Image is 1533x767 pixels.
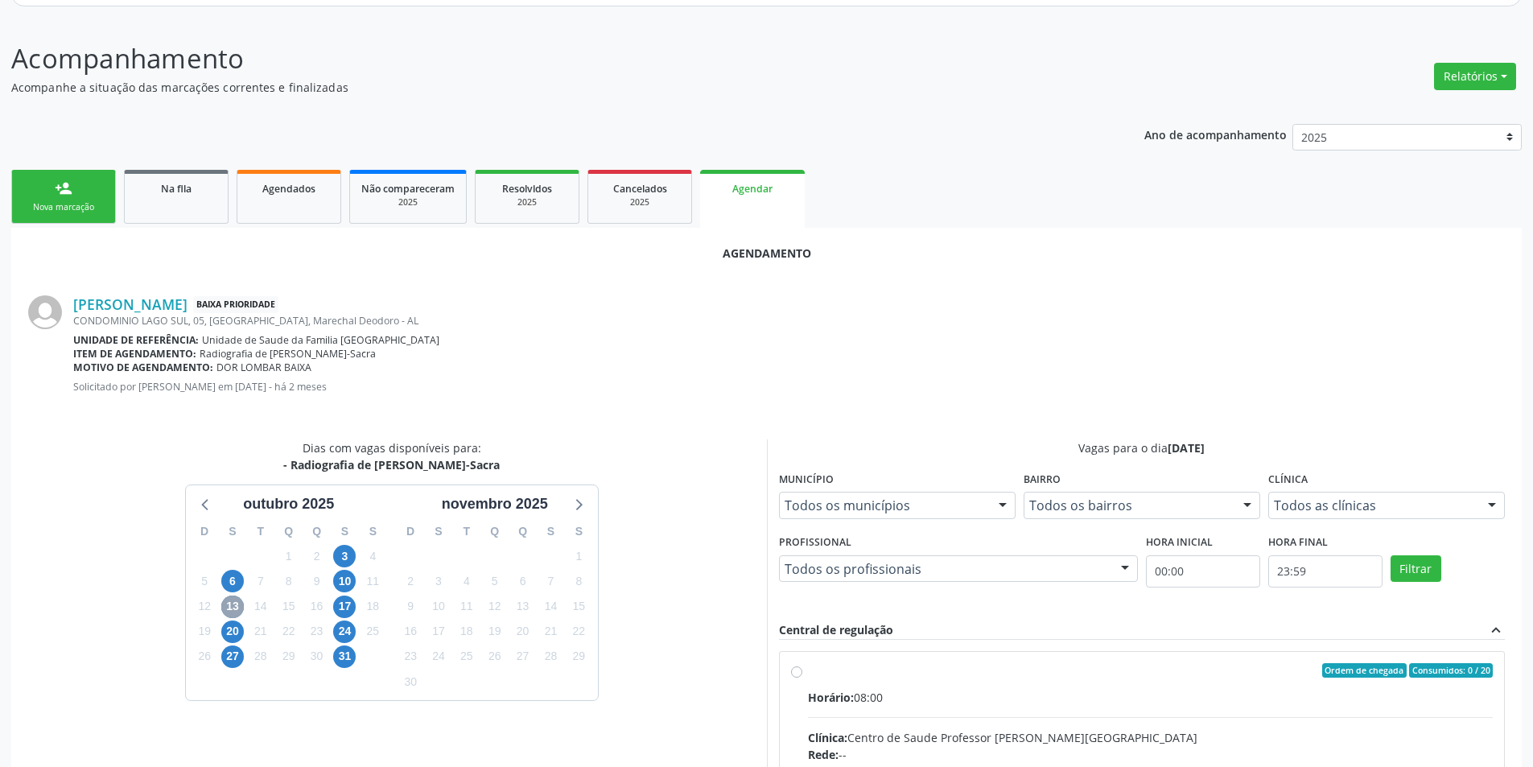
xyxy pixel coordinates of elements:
span: terça-feira, 21 de outubro de 2025 [249,621,272,643]
span: quarta-feira, 26 de novembro de 2025 [484,645,506,668]
div: S [425,519,453,544]
b: Unidade de referência: [73,333,199,347]
div: 2025 [487,196,567,208]
input: Selecione o horário [1146,555,1260,588]
div: person_add [55,179,72,197]
label: Hora inicial [1146,530,1213,555]
span: segunda-feira, 13 de outubro de 2025 [221,596,244,618]
div: - Radiografia de [PERSON_NAME]-Sacra [283,456,500,473]
span: terça-feira, 18 de novembro de 2025 [455,621,478,643]
span: domingo, 26 de outubro de 2025 [193,645,216,668]
p: Ano de acompanhamento [1144,124,1287,144]
label: Bairro [1024,468,1061,493]
div: -- [808,746,1494,763]
span: Clínica: [808,730,847,745]
span: Não compareceram [361,182,455,196]
span: Cancelados [613,182,667,196]
span: sexta-feira, 17 de outubro de 2025 [333,596,356,618]
span: domingo, 30 de novembro de 2025 [399,670,422,693]
span: terça-feira, 28 de outubro de 2025 [249,645,272,668]
div: S [565,519,593,544]
span: quarta-feira, 8 de outubro de 2025 [278,570,300,592]
span: segunda-feira, 3 de novembro de 2025 [427,570,450,592]
span: quinta-feira, 6 de novembro de 2025 [512,570,534,592]
span: Todos os municípios [785,497,983,513]
button: Filtrar [1391,555,1441,583]
label: Clínica [1268,468,1308,493]
span: DOR LOMBAR BAIXA [216,361,311,374]
div: Nova marcação [23,201,104,213]
span: domingo, 2 de novembro de 2025 [399,570,422,592]
span: quinta-feira, 23 de outubro de 2025 [306,621,328,643]
span: terça-feira, 25 de novembro de 2025 [455,645,478,668]
p: Acompanhe a situação das marcações correntes e finalizadas [11,79,1069,96]
span: Agendar [732,182,773,196]
div: Q [274,519,303,544]
span: sábado, 1 de novembro de 2025 [567,545,590,567]
span: quarta-feira, 29 de outubro de 2025 [278,645,300,668]
div: CONDOMINIO LAGO SUL, 05, [GEOGRAPHIC_DATA], Marechal Deodoro - AL [73,314,1505,328]
div: 2025 [600,196,680,208]
span: quinta-feira, 13 de novembro de 2025 [512,596,534,618]
span: quinta-feira, 30 de outubro de 2025 [306,645,328,668]
span: quinta-feira, 20 de novembro de 2025 [512,621,534,643]
span: quinta-feira, 9 de outubro de 2025 [306,570,328,592]
div: Vagas para o dia [779,439,1506,456]
img: img [28,295,62,329]
div: Agendamento [28,245,1505,262]
span: Resolvidos [502,182,552,196]
span: domingo, 5 de outubro de 2025 [193,570,216,592]
span: sexta-feira, 10 de outubro de 2025 [333,570,356,592]
span: quarta-feira, 15 de outubro de 2025 [278,596,300,618]
span: Todos os profissionais [785,561,1105,577]
span: Horário: [808,690,854,705]
b: Motivo de agendamento: [73,361,213,374]
span: quarta-feira, 19 de novembro de 2025 [484,621,506,643]
div: Q [480,519,509,544]
div: Central de regulação [779,621,893,639]
b: Item de agendamento: [73,347,196,361]
span: quarta-feira, 12 de novembro de 2025 [484,596,506,618]
div: novembro 2025 [435,493,554,515]
div: Dias com vagas disponíveis para: [283,439,500,473]
div: 08:00 [808,689,1494,706]
div: T [246,519,274,544]
div: D [191,519,219,544]
span: Unidade de Saude da Familia [GEOGRAPHIC_DATA] [202,333,439,347]
div: S [359,519,387,544]
label: Município [779,468,834,493]
span: domingo, 12 de outubro de 2025 [193,596,216,618]
span: sábado, 15 de novembro de 2025 [567,596,590,618]
span: sábado, 18 de outubro de 2025 [361,596,384,618]
span: sexta-feira, 14 de novembro de 2025 [539,596,562,618]
span: domingo, 23 de novembro de 2025 [399,645,422,668]
a: [PERSON_NAME] [73,295,188,313]
p: Acompanhamento [11,39,1069,79]
span: segunda-feira, 10 de novembro de 2025 [427,596,450,618]
span: sexta-feira, 31 de outubro de 2025 [333,645,356,668]
div: S [331,519,359,544]
span: sexta-feira, 21 de novembro de 2025 [539,621,562,643]
span: sexta-feira, 7 de novembro de 2025 [539,570,562,592]
span: sábado, 8 de novembro de 2025 [567,570,590,592]
span: sábado, 29 de novembro de 2025 [567,645,590,668]
div: Q [303,519,331,544]
span: Agendados [262,182,315,196]
span: [DATE] [1168,440,1205,456]
span: sábado, 22 de novembro de 2025 [567,621,590,643]
div: S [537,519,565,544]
div: Centro de Saude Professor [PERSON_NAME][GEOGRAPHIC_DATA] [808,729,1494,746]
span: Baixa Prioridade [193,296,278,313]
button: Relatórios [1434,63,1516,90]
span: Na fila [161,182,192,196]
span: domingo, 9 de novembro de 2025 [399,596,422,618]
span: quarta-feira, 1 de outubro de 2025 [278,545,300,567]
span: Ordem de chegada [1322,663,1407,678]
input: Selecione o horário [1268,555,1383,588]
span: domingo, 19 de outubro de 2025 [193,621,216,643]
span: quinta-feira, 16 de outubro de 2025 [306,596,328,618]
span: terça-feira, 4 de novembro de 2025 [455,570,478,592]
span: Todos as clínicas [1274,497,1472,513]
span: sábado, 25 de outubro de 2025 [361,621,384,643]
span: segunda-feira, 27 de outubro de 2025 [221,645,244,668]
